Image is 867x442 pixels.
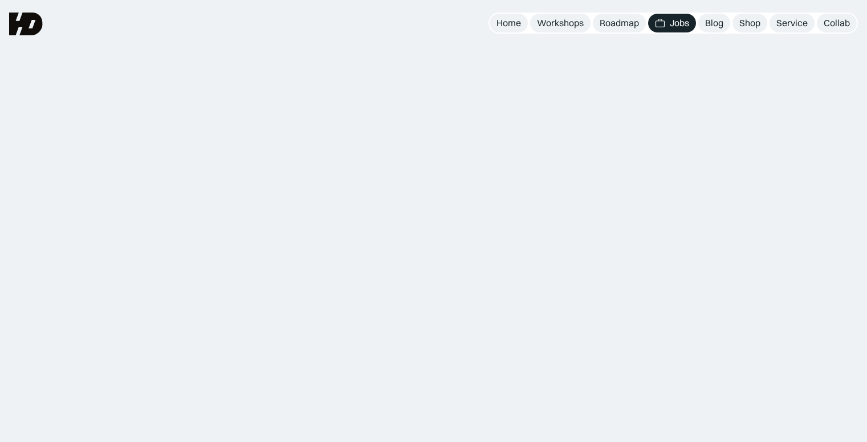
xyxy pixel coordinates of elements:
[824,17,850,29] div: Collab
[600,17,639,29] div: Roadmap
[817,14,857,32] a: Collab
[776,17,808,29] div: Service
[593,14,646,32] a: Roadmap
[496,17,521,29] div: Home
[739,17,760,29] div: Shop
[732,14,767,32] a: Shop
[670,17,689,29] div: Jobs
[648,14,696,32] a: Jobs
[770,14,815,32] a: Service
[530,14,591,32] a: Workshops
[705,17,723,29] div: Blog
[490,14,528,32] a: Home
[537,17,584,29] div: Workshops
[698,14,730,32] a: Blog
